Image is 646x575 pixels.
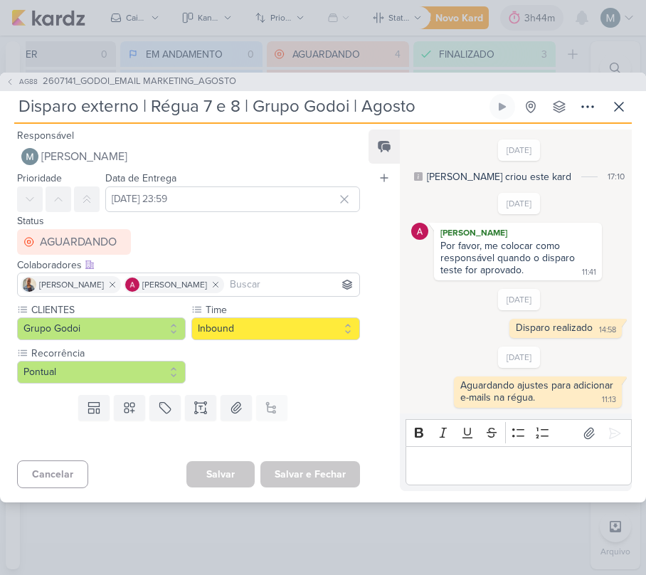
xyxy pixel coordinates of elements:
[43,75,236,89] span: 2607141_GODOI_EMAIL MARKETING_AGOSTO
[427,169,571,184] div: [PERSON_NAME] criou este kard
[40,233,117,250] div: AGUARDANDO
[17,258,360,273] div: Colaboradores
[142,278,207,291] span: [PERSON_NAME]
[22,278,36,292] img: Iara Santos
[105,172,176,184] label: Data de Entrega
[437,226,599,240] div: [PERSON_NAME]
[17,144,360,169] button: [PERSON_NAME]
[191,317,360,340] button: Inbound
[17,130,74,142] label: Responsável
[411,223,428,240] img: Alessandra Gomes
[602,394,616,406] div: 11:13
[17,317,186,340] button: Grupo Godoi
[227,276,356,293] input: Buscar
[21,148,38,165] img: Mariana Amorim
[497,101,508,112] div: Ligar relógio
[17,460,88,488] button: Cancelar
[39,278,104,291] span: [PERSON_NAME]
[41,148,127,165] span: [PERSON_NAME]
[17,361,186,384] button: Pontual
[30,346,186,361] label: Recorrência
[582,267,596,278] div: 11:41
[17,229,131,255] button: AGUARDANDO
[125,278,139,292] img: Alessandra Gomes
[105,186,360,212] input: Select a date
[599,325,616,336] div: 14:58
[460,379,616,403] div: Aguardando ajustes para adicionar e-mails na régua.
[440,240,578,276] div: Por favor, me colocar como responsável quando o disparo teste for aprovado.
[204,302,360,317] label: Time
[6,75,236,89] button: AG88 2607141_GODOI_EMAIL MARKETING_AGOSTO
[17,76,40,87] span: AG88
[30,302,186,317] label: CLIENTES
[608,170,625,183] div: 17:10
[17,172,62,184] label: Prioridade
[17,215,44,227] label: Status
[516,322,593,334] div: Disparo realizado
[406,419,632,447] div: Editor toolbar
[14,94,487,120] input: Kard Sem Título
[406,446,632,485] div: Editor editing area: main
